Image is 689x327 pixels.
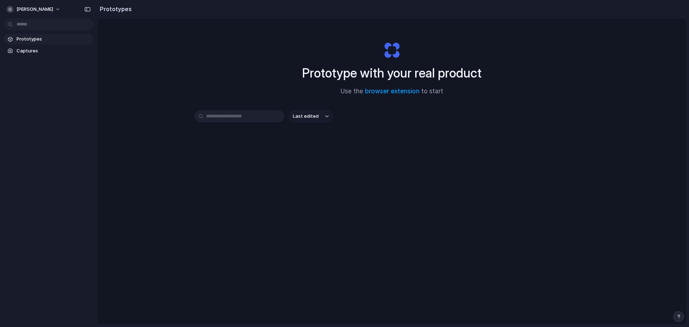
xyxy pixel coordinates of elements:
span: Use the to start [341,87,443,96]
span: [PERSON_NAME] [17,6,53,13]
a: Captures [4,46,93,56]
button: Last edited [289,110,333,122]
span: Prototypes [17,36,90,43]
span: Captures [17,47,90,55]
a: Prototypes [4,34,93,45]
h2: Prototypes [97,5,132,13]
button: [PERSON_NAME] [4,4,64,15]
a: browser extension [365,88,420,95]
h1: Prototype with your real product [302,64,482,83]
span: Last edited [293,113,319,120]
